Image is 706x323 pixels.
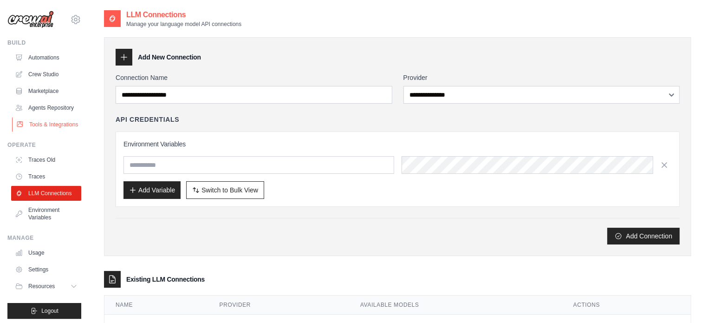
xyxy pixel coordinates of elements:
[116,73,392,82] label: Connection Name
[11,245,81,260] a: Usage
[41,307,58,315] span: Logout
[11,262,81,277] a: Settings
[12,117,82,132] a: Tools & Integrations
[11,67,81,82] a: Crew Studio
[11,50,81,65] a: Automations
[7,39,81,46] div: Build
[349,296,562,315] th: Available Models
[403,73,680,82] label: Provider
[11,186,81,201] a: LLM Connections
[126,9,241,20] h2: LLM Connections
[123,181,181,199] button: Add Variable
[11,279,81,294] button: Resources
[186,181,264,199] button: Switch to Bulk View
[562,296,691,315] th: Actions
[7,141,81,149] div: Operate
[116,115,179,124] h4: API Credentials
[104,296,208,315] th: Name
[11,100,81,115] a: Agents Repository
[11,203,81,225] a: Environment Variables
[11,169,81,184] a: Traces
[208,296,349,315] th: Provider
[126,275,205,284] h3: Existing LLM Connections
[201,185,258,195] span: Switch to Bulk View
[11,84,81,99] a: Marketplace
[123,139,672,149] h3: Environment Variables
[11,152,81,167] a: Traces Old
[7,303,81,319] button: Logout
[126,20,241,28] p: Manage your language model API connections
[7,11,54,28] img: Logo
[138,53,201,62] h3: Add New Connection
[28,283,55,290] span: Resources
[7,234,81,242] div: Manage
[607,228,680,244] button: Add Connection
